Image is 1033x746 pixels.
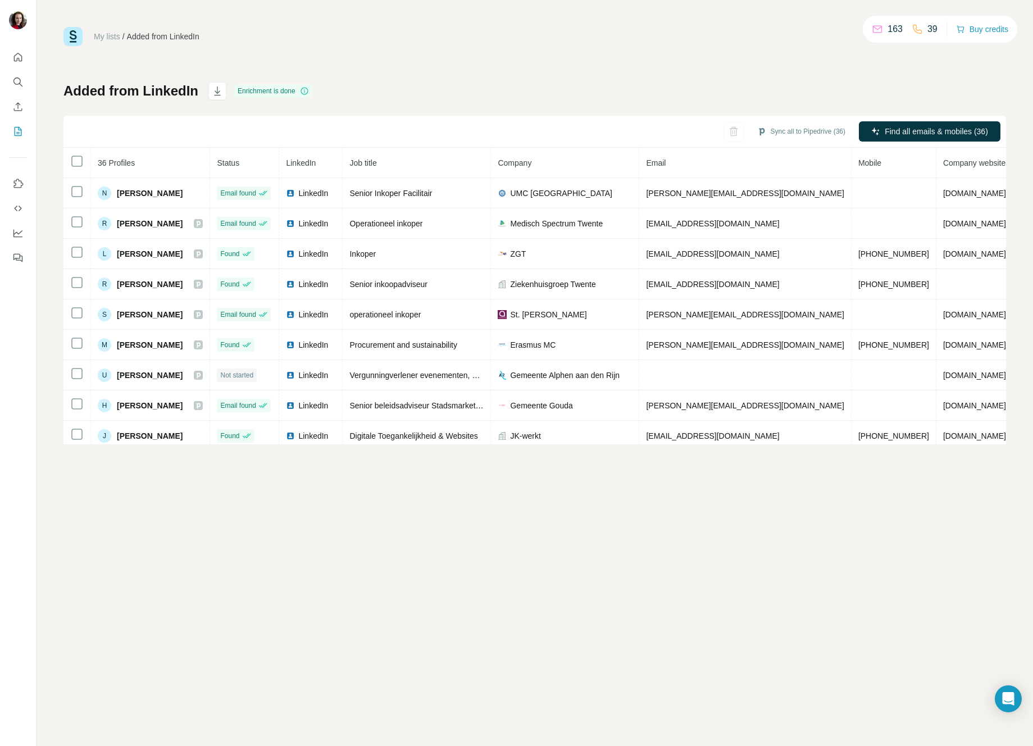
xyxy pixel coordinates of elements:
[98,247,111,261] div: L
[63,82,198,100] h1: Added from LinkedIn
[349,371,525,380] span: Vergunningverlener evenementen, drank & horeca
[943,371,1006,380] span: [DOMAIN_NAME]
[298,248,328,260] span: LinkedIn
[943,340,1006,349] span: [DOMAIN_NAME]
[122,31,125,42] li: /
[217,158,239,167] span: Status
[98,429,111,443] div: J
[995,685,1022,712] div: Open Intercom Messenger
[286,340,295,349] img: LinkedIn logo
[98,369,111,382] div: U
[117,188,183,199] span: [PERSON_NAME]
[63,27,83,46] img: Surfe Logo
[349,249,376,258] span: Inkoper
[510,218,603,229] span: Medisch Spectrum Twente
[498,403,507,407] img: company-logo
[510,370,620,381] span: Gemeente Alphen aan den Rijn
[498,189,507,198] img: company-logo
[349,280,427,289] span: Senior inkoopadviseur
[646,401,844,410] span: [PERSON_NAME][EMAIL_ADDRESS][DOMAIN_NAME]
[858,249,929,258] span: [PHONE_NUMBER]
[286,280,295,289] img: LinkedIn logo
[298,188,328,199] span: LinkedIn
[888,22,903,36] p: 163
[510,279,595,290] span: Ziekenhuisgroep Twente
[98,158,135,167] span: 36 Profiles
[220,188,256,198] span: Email found
[9,11,27,29] img: Avatar
[858,431,929,440] span: [PHONE_NUMBER]
[943,158,1005,167] span: Company website
[510,339,556,351] span: Erasmus MC
[117,430,183,442] span: [PERSON_NAME]
[286,158,316,167] span: LinkedIn
[498,371,507,380] img: company-logo
[117,248,183,260] span: [PERSON_NAME]
[298,279,328,290] span: LinkedIn
[498,219,507,228] img: company-logo
[98,186,111,200] div: N
[117,218,183,229] span: [PERSON_NAME]
[9,47,27,67] button: Quick start
[885,126,988,137] span: Find all emails & mobiles (36)
[117,339,183,351] span: [PERSON_NAME]
[98,217,111,230] div: R
[220,310,256,320] span: Email found
[9,121,27,142] button: My lists
[286,189,295,198] img: LinkedIn logo
[220,370,253,380] span: Not started
[117,279,183,290] span: [PERSON_NAME]
[858,280,929,289] span: [PHONE_NUMBER]
[349,158,376,167] span: Job title
[858,340,929,349] span: [PHONE_NUMBER]
[98,399,111,412] div: H
[510,430,540,442] span: JK-werkt
[749,123,853,140] button: Sync all to Pipedrive (36)
[646,249,779,258] span: [EMAIL_ADDRESS][DOMAIN_NAME]
[9,248,27,268] button: Feedback
[510,309,586,320] span: St. [PERSON_NAME]
[286,249,295,258] img: LinkedIn logo
[220,431,239,441] span: Found
[349,401,531,410] span: Senior beleidsadviseur Stadsmarketing en Toerisme
[286,431,295,440] img: LinkedIn logo
[220,401,256,411] span: Email found
[943,189,1006,198] span: [DOMAIN_NAME]
[117,370,183,381] span: [PERSON_NAME]
[943,431,1006,440] span: [DOMAIN_NAME]
[98,308,111,321] div: S
[646,158,666,167] span: Email
[510,400,572,411] span: Gemeente Gouda
[498,310,507,319] img: company-logo
[510,248,526,260] span: ZGT
[859,121,1000,142] button: Find all emails & mobiles (36)
[127,31,199,42] div: Added from LinkedIn
[298,218,328,229] span: LinkedIn
[956,21,1008,37] button: Buy credits
[286,401,295,410] img: LinkedIn logo
[298,309,328,320] span: LinkedIn
[220,249,239,259] span: Found
[349,431,477,440] span: Digitale Toegankelijkheid & Websites
[98,338,111,352] div: M
[286,371,295,380] img: LinkedIn logo
[498,158,531,167] span: Company
[510,188,612,199] span: UMC [GEOGRAPHIC_DATA]
[498,249,507,258] img: company-logo
[117,309,183,320] span: [PERSON_NAME]
[349,189,432,198] span: Senior Inkoper Facilitair
[943,310,1006,319] span: [DOMAIN_NAME]
[646,219,779,228] span: [EMAIL_ADDRESS][DOMAIN_NAME]
[943,219,1006,228] span: [DOMAIN_NAME]
[646,340,844,349] span: [PERSON_NAME][EMAIL_ADDRESS][DOMAIN_NAME]
[646,280,779,289] span: [EMAIL_ADDRESS][DOMAIN_NAME]
[220,219,256,229] span: Email found
[220,279,239,289] span: Found
[98,278,111,291] div: R
[349,340,457,349] span: Procurement and sustainability
[498,340,507,349] img: company-logo
[298,400,328,411] span: LinkedIn
[298,370,328,381] span: LinkedIn
[220,340,239,350] span: Found
[349,219,422,228] span: Operationeel inkoper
